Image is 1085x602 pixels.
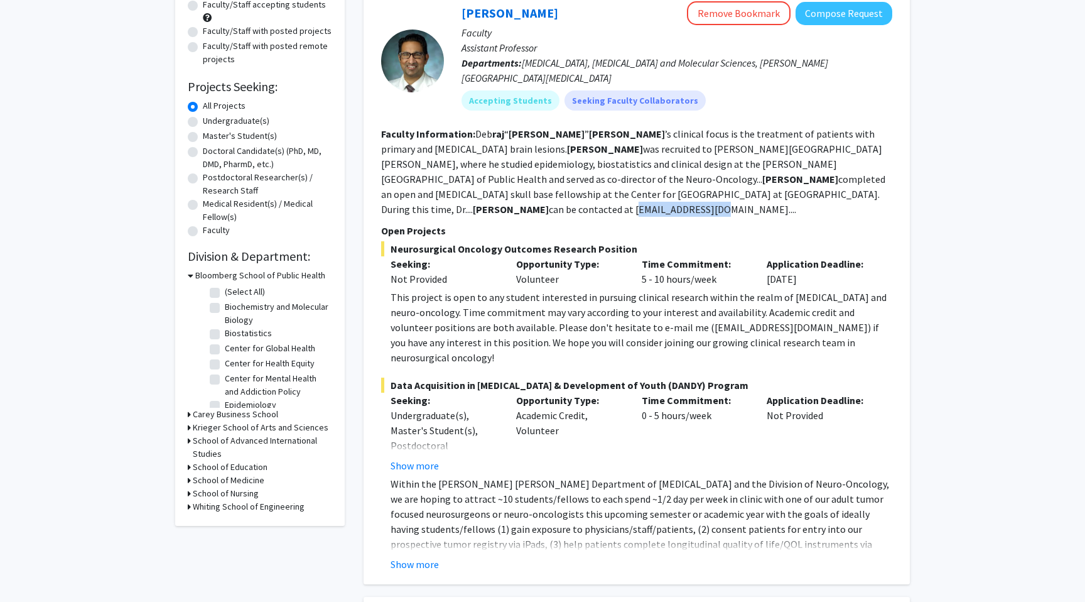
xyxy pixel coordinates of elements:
p: Seeking: [391,393,497,408]
h3: School of Advanced International Studies [193,434,332,461]
h3: School of Medicine [193,474,264,487]
button: Show more [391,458,439,473]
button: Show more [391,557,439,572]
div: This project is open to any student interested in pursuing clinical research within the realm of ... [391,290,892,365]
div: Not Provided [391,271,497,287]
div: 0 - 5 hours/week [632,393,758,473]
label: Epidemiology [225,398,276,412]
label: Medical Resident(s) / Medical Fellow(s) [203,197,332,224]
h3: Whiting School of Engineering [193,500,305,513]
span: [MEDICAL_DATA], [MEDICAL_DATA] and Molecular Sciences, [PERSON_NAME][GEOGRAPHIC_DATA][MEDICAL_DATA] [462,57,828,84]
p: Seeking: [391,256,497,271]
b: Departments: [462,57,522,69]
p: Application Deadline: [767,256,873,271]
div: Undergraduate(s), Master's Student(s), Postdoctoral Researcher(s) / Research Staff, Medical Resid... [391,408,497,513]
b: [PERSON_NAME] [589,128,665,140]
button: Remove Bookmark [687,1,791,25]
p: Open Projects [381,223,892,238]
div: Not Provided [757,393,883,473]
label: Center for Health Equity [225,357,315,370]
b: [PERSON_NAME] [509,128,585,140]
mat-chip: Seeking Faculty Collaborators [564,90,706,111]
div: [DATE] [757,256,883,287]
span: Data Acquisition in [MEDICAL_DATA] & Development of Youth (DANDY) Program [381,378,892,393]
div: 5 - 10 hours/week [632,256,758,287]
label: Faculty/Staff with posted remote projects [203,40,332,66]
b: [PERSON_NAME] [473,203,549,216]
label: Master's Student(s) [203,129,277,143]
p: Application Deadline: [767,393,873,408]
b: [PERSON_NAME] [762,173,838,185]
h2: Projects Seeking: [188,79,332,94]
p: Time Commitment: [642,256,748,271]
label: Faculty/Staff with posted projects [203,25,332,38]
a: [PERSON_NAME] [462,5,558,21]
b: Faculty Information: [381,128,475,140]
h3: Krieger School of Arts and Sciences [193,421,328,434]
label: Center for Mental Health and Addiction Policy [225,372,329,398]
mat-chip: Accepting Students [462,90,559,111]
p: Opportunity Type: [516,393,623,408]
label: Postdoctoral Researcher(s) / Research Staff [203,171,332,197]
label: Faculty [203,224,230,237]
button: Compose Request to Raj Mukherjee [796,2,892,25]
label: Undergraduate(s) [203,114,269,128]
label: Center for Global Health [225,342,315,355]
b: raj [492,128,504,140]
div: Academic Credit, Volunteer [507,393,632,473]
h3: School of Education [193,461,267,474]
h3: Bloomberg School of Public Health [195,269,325,282]
p: Faculty [462,25,892,40]
label: Doctoral Candidate(s) (PhD, MD, DMD, PharmD, etc.) [203,145,332,171]
label: Biostatistics [225,327,272,340]
p: Within the [PERSON_NAME] [PERSON_NAME] Department of [MEDICAL_DATA] and the Division of Neuro-Onc... [391,476,892,582]
fg-read-more: Deb “ ” ’s clinical focus is the treatment of patients with primary and [MEDICAL_DATA] brain lesi... [381,128,885,216]
h3: Carey Business School [193,408,278,421]
label: All Projects [203,99,246,112]
h2: Division & Department: [188,249,332,264]
p: Opportunity Type: [516,256,623,271]
b: [PERSON_NAME] [567,143,643,155]
p: Assistant Professor [462,40,892,55]
iframe: Chat [9,545,53,593]
span: Neurosurgical Oncology Outcomes Research Position [381,241,892,256]
p: Time Commitment: [642,393,748,408]
div: Volunteer [507,256,632,287]
label: Biochemistry and Molecular Biology [225,300,329,327]
h3: School of Nursing [193,487,259,500]
label: (Select All) [225,285,265,298]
